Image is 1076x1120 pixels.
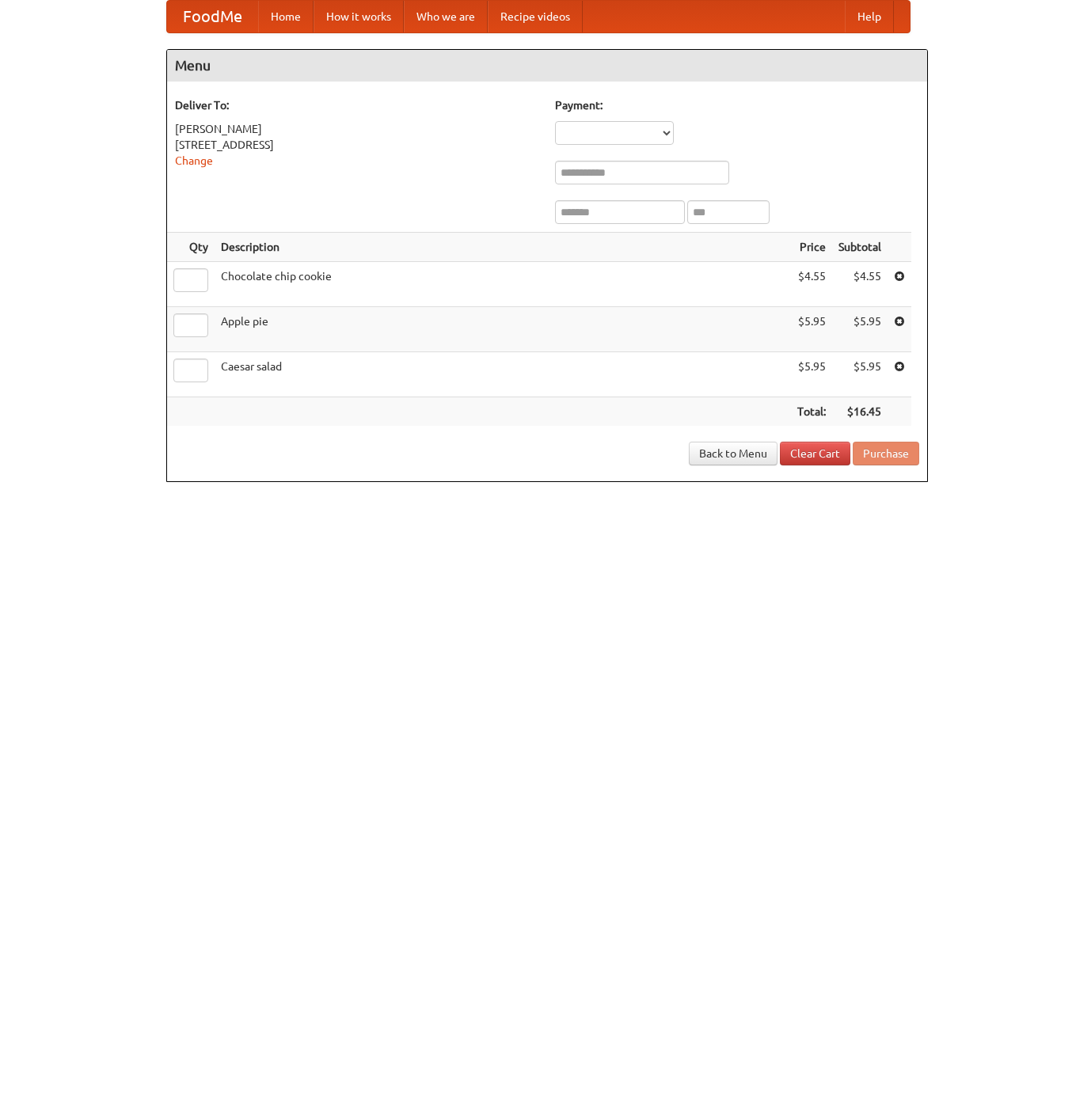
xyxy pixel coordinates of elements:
[832,307,888,352] td: $5.95
[215,233,791,262] th: Description
[689,442,778,465] a: Back to Menu
[853,442,919,465] button: Purchase
[780,442,850,465] a: Clear Cart
[791,262,832,307] td: $4.55
[215,307,791,352] td: Apple pie
[832,262,888,307] td: $4.55
[175,137,539,153] div: [STREET_ADDRESS]
[167,233,215,262] th: Qty
[314,1,404,32] a: How it works
[832,352,888,397] td: $5.95
[488,1,583,32] a: Recipe videos
[175,154,213,167] a: Change
[175,97,539,113] h5: Deliver To:
[167,50,927,82] h4: Menu
[175,121,539,137] div: [PERSON_NAME]
[555,97,919,113] h5: Payment:
[845,1,894,32] a: Help
[167,1,258,32] a: FoodMe
[791,352,832,397] td: $5.95
[832,397,888,427] th: $16.45
[832,233,888,262] th: Subtotal
[791,233,832,262] th: Price
[258,1,314,32] a: Home
[404,1,488,32] a: Who we are
[215,352,791,397] td: Caesar salad
[791,397,832,427] th: Total:
[791,307,832,352] td: $5.95
[215,262,791,307] td: Chocolate chip cookie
